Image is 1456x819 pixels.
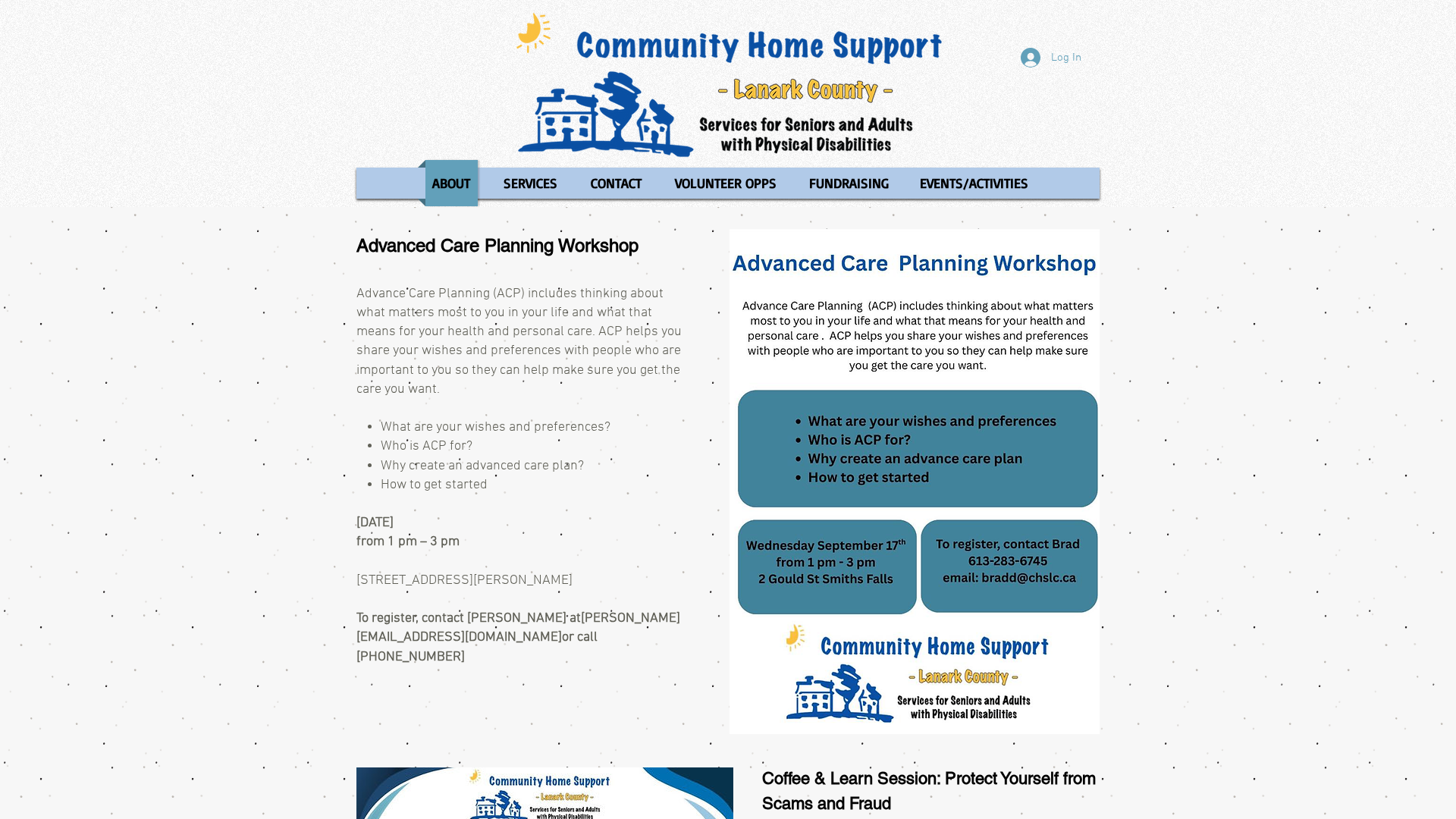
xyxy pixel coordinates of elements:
span: Coffee & Learn Session: Protect Yourself from Scams and Fraud [762,769,1096,813]
a: EVENTS/ACTIVITIES [905,160,1043,206]
span: Advanced Care Planning Workshop [356,235,639,256]
a: CONTACT [576,160,657,206]
span: Why create an advanced care plan? [381,458,584,474]
span: [STREET_ADDRESS][PERSON_NAME] [356,573,573,588]
button: Log In [1010,43,1092,72]
a: ABOUT [418,160,485,206]
p: VOLUNTEER OPPS [668,160,783,206]
img: Advanced-Care-Planning-seminar.png [730,229,1100,734]
a: FUNDRAISING [795,160,902,206]
span: Advance Care Planning (ACP) includes thinking about what matters most to you in your life and wha... [356,286,682,397]
p: CONTACT [584,160,648,206]
span: Who is ACP for? [381,438,472,454]
p: FUNDRAISING [802,160,896,206]
span: To register, contact [PERSON_NAME] at or call [PHONE_NUMBER] [356,610,680,664]
span: [DATE] from 1 pm – 3 pm [356,515,460,550]
span: Log In [1046,50,1087,66]
nav: Site [356,160,1100,206]
a: SERVICES [489,160,572,206]
span: What are your wishes and preferences? [381,419,610,435]
a: VOLUNTEER OPPS [661,160,791,206]
p: ABOUT [425,160,477,206]
span: How to get started ​ [381,477,488,493]
p: EVENTS/ACTIVITIES [913,160,1035,206]
p: SERVICES [497,160,564,206]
